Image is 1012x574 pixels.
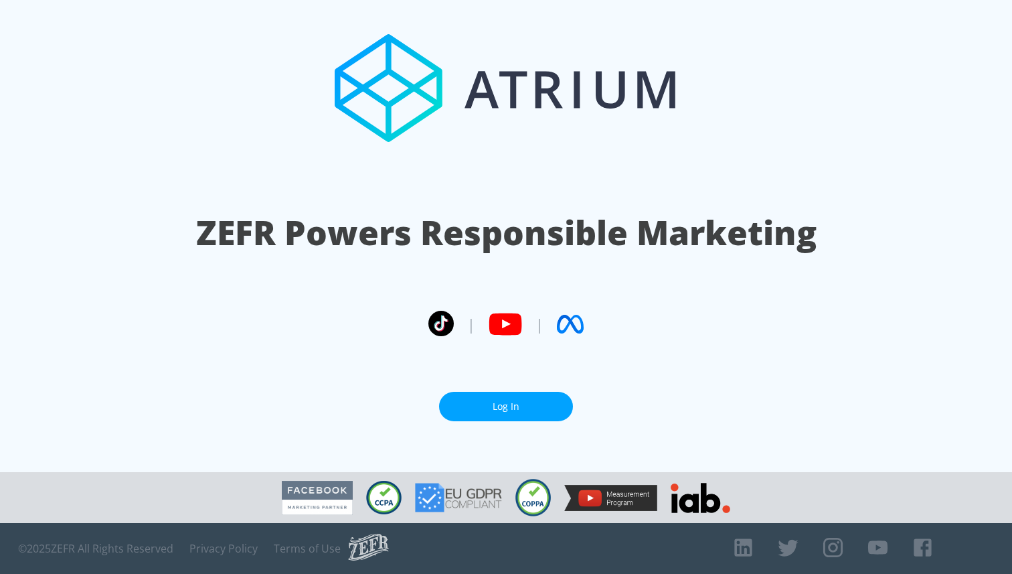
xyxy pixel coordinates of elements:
a: Log In [439,392,573,422]
span: © 2025 ZEFR All Rights Reserved [18,542,173,555]
h1: ZEFR Powers Responsible Marketing [196,210,817,256]
img: Facebook Marketing Partner [282,481,353,515]
img: COPPA Compliant [515,479,551,516]
img: CCPA Compliant [366,481,402,514]
span: | [467,314,475,334]
img: YouTube Measurement Program [564,485,657,511]
a: Privacy Policy [189,542,258,555]
a: Terms of Use [274,542,341,555]
img: GDPR Compliant [415,483,502,512]
span: | [535,314,543,334]
img: IAB [671,483,730,513]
